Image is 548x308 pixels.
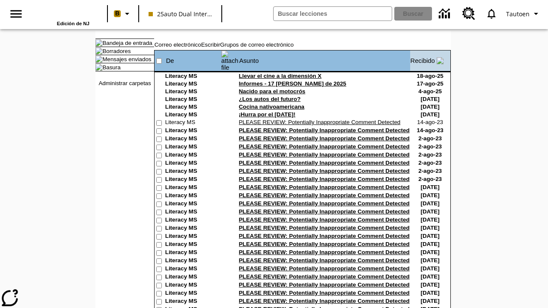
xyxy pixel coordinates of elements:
a: Borradores [102,48,131,54]
a: Escribir [201,41,220,48]
a: Bandeja de entrada [102,40,152,46]
nobr: [DATE] [421,208,440,215]
button: Abrir el menú lateral [3,1,29,27]
a: PLEASE REVIEW: Potentially Inappropriate Comment Detected [239,192,410,198]
td: Literacy MS [165,281,221,290]
a: PLEASE REVIEW: Potentially Inappropriate Comment Detected [239,208,410,215]
a: PLEASE REVIEW: Potentially Inappropriate Comment Detected [239,200,410,207]
a: Centro de recursos, Se abrirá en una pestaña nueva. [457,2,480,25]
nobr: [DATE] [421,184,440,190]
a: Administrar carpetas [98,80,151,86]
a: PLEASE REVIEW: Potentially Inappropriate Comment Detected [239,265,410,272]
a: PLEASE REVIEW: Potentially Inappropriate Comment Detected [239,160,410,166]
nobr: [DATE] [421,192,440,198]
img: arrow_down.gif [437,57,444,64]
img: folder_icon_pick.gif [95,39,102,46]
a: Llevar el cine a la dimensión X [239,73,322,79]
td: Literacy MS [165,168,221,176]
td: Literacy MS [165,273,221,281]
a: Recibido [411,57,435,64]
nobr: 2-ago-23 [418,168,442,174]
a: PLEASE REVIEW: Potentially Inappropriate Comment Detected [239,119,401,125]
td: Literacy MS [165,73,221,80]
nobr: [DATE] [421,273,440,280]
nobr: 17-ago-25 [417,80,443,87]
nobr: [DATE] [421,111,440,118]
a: PLEASE REVIEW: Potentially Inappropriate Comment Detected [239,241,410,247]
td: Literacy MS [165,96,221,104]
img: folder_icon.gif [95,56,102,62]
a: PLEASE REVIEW: Potentially Inappropriate Comment Detected [239,249,410,255]
nobr: [DATE] [421,298,440,304]
nobr: [DATE] [421,104,440,110]
nobr: [DATE] [421,257,440,264]
button: Perfil/Configuración [503,6,545,21]
a: De [166,57,174,64]
td: Literacy MS [165,225,221,233]
span: Edición de NJ [57,21,89,26]
nobr: [DATE] [421,290,440,296]
a: PLEASE REVIEW: Potentially Inappropriate Comment Detected [239,298,410,304]
td: Literacy MS [165,192,221,200]
nobr: [DATE] [421,281,440,288]
td: Literacy MS [165,151,221,160]
a: PLEASE REVIEW: Potentially Inappropriate Comment Detected [239,290,410,296]
td: Literacy MS [165,111,221,119]
nobr: [DATE] [421,200,440,207]
a: Asunto [239,57,259,64]
a: Cocina nativoamericana [239,104,304,110]
td: Literacy MS [165,127,221,135]
img: folder_icon.gif [95,47,102,54]
nobr: [DATE] [421,96,440,102]
td: Literacy MS [165,208,221,216]
td: Literacy MS [165,257,221,265]
input: Buscar campo [274,7,392,21]
a: PLEASE REVIEW: Potentially Inappropriate Comment Detected [239,168,410,174]
img: folder_icon.gif [95,64,102,71]
a: PLEASE REVIEW: Potentially Inappropriate Comment Detected [239,143,410,150]
td: Literacy MS [165,216,221,225]
a: ¡Hurra por el [DATE]! [239,111,295,118]
a: PLEASE REVIEW: Potentially Inappropriate Comment Detected [239,135,410,142]
td: Literacy MS [165,104,221,111]
a: PLEASE REVIEW: Potentially Inappropriate Comment Detected [239,184,410,190]
a: PLEASE REVIEW: Potentially Inappropriate Comment Detected [239,176,410,182]
td: Literacy MS [165,249,221,257]
td: Literacy MS [165,160,221,168]
a: Notificaciones [480,3,503,25]
td: Literacy MS [165,200,221,208]
a: PLEASE REVIEW: Potentially Inappropriate Comment Detected [239,281,410,288]
nobr: [DATE] [421,225,440,231]
nobr: 2-ago-23 [418,176,442,182]
a: Grupos de correo electrónico [220,41,294,48]
a: PLEASE REVIEW: Potentially Inappropriate Comment Detected [239,127,410,133]
nobr: 2-ago-23 [418,160,442,166]
a: Centro de información [434,2,457,26]
td: Literacy MS [165,143,221,151]
nobr: 2-ago-23 [418,135,442,142]
span: B [115,8,119,19]
td: Literacy MS [165,135,221,143]
nobr: 2-ago-23 [418,151,442,158]
td: Literacy MS [165,241,221,249]
nobr: 14-ago-23 [417,127,443,133]
nobr: [DATE] [421,216,440,223]
nobr: [DATE] [421,249,440,255]
a: PLEASE REVIEW: Potentially Inappropriate Comment Detected [239,216,410,223]
button: Boost El color de la clase es melocotón. Cambiar el color de la clase. [110,6,136,21]
a: PLEASE REVIEW: Potentially Inappropriate Comment Detected [239,225,410,231]
nobr: 2-ago-23 [418,143,442,150]
td: Literacy MS [165,298,221,306]
nobr: 4-ago-25 [418,88,442,95]
span: Tautoen [506,9,530,18]
td: Literacy MS [165,119,221,127]
img: attach file [221,50,238,71]
a: Informes - 17 [PERSON_NAME] de 2025 [239,80,346,87]
td: Literacy MS [165,88,221,96]
a: ¿Los autos del futuro? [239,96,301,102]
a: Correo electrónico [155,41,201,48]
a: Basura [102,64,120,71]
a: Nacido para el motocrós [239,88,306,95]
td: Literacy MS [165,184,221,192]
nobr: 14-ago-23 [417,119,443,125]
